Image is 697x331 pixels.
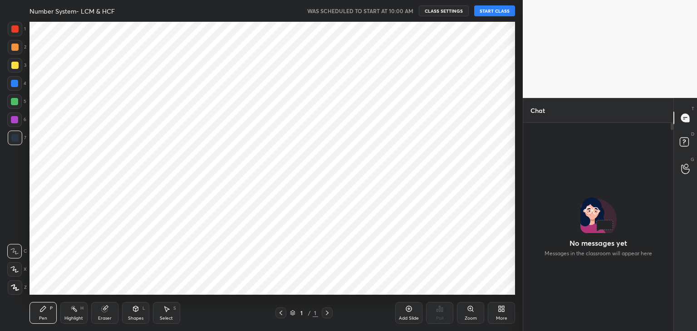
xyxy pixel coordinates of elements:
div: 5 [7,94,26,109]
div: 3 [8,58,26,73]
div: 6 [7,112,26,127]
h5: WAS SCHEDULED TO START AT 10:00 AM [307,7,413,15]
div: Zoom [465,316,477,321]
div: 1 [8,22,26,36]
div: 4 [7,76,26,91]
p: D [691,131,694,137]
div: 2 [8,40,26,54]
button: CLASS SETTINGS [419,5,469,16]
div: X [7,262,27,277]
p: G [691,156,694,163]
div: Shapes [128,316,143,321]
h4: Number System- LCM & HCF [29,7,115,15]
button: START CLASS [474,5,515,16]
div: Eraser [98,316,112,321]
div: Add Slide [399,316,419,321]
div: 1 [313,309,318,317]
div: Select [160,316,173,321]
div: / [308,310,311,316]
div: H [80,306,83,311]
div: C [7,244,27,258]
div: P [50,306,53,311]
div: Highlight [64,316,83,321]
p: Chat [523,98,552,122]
div: Pen [39,316,47,321]
div: 7 [8,131,26,145]
div: Z [8,280,27,295]
div: 1 [297,310,306,316]
div: More [496,316,507,321]
p: T [692,105,694,112]
div: L [142,306,145,311]
div: S [173,306,176,311]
